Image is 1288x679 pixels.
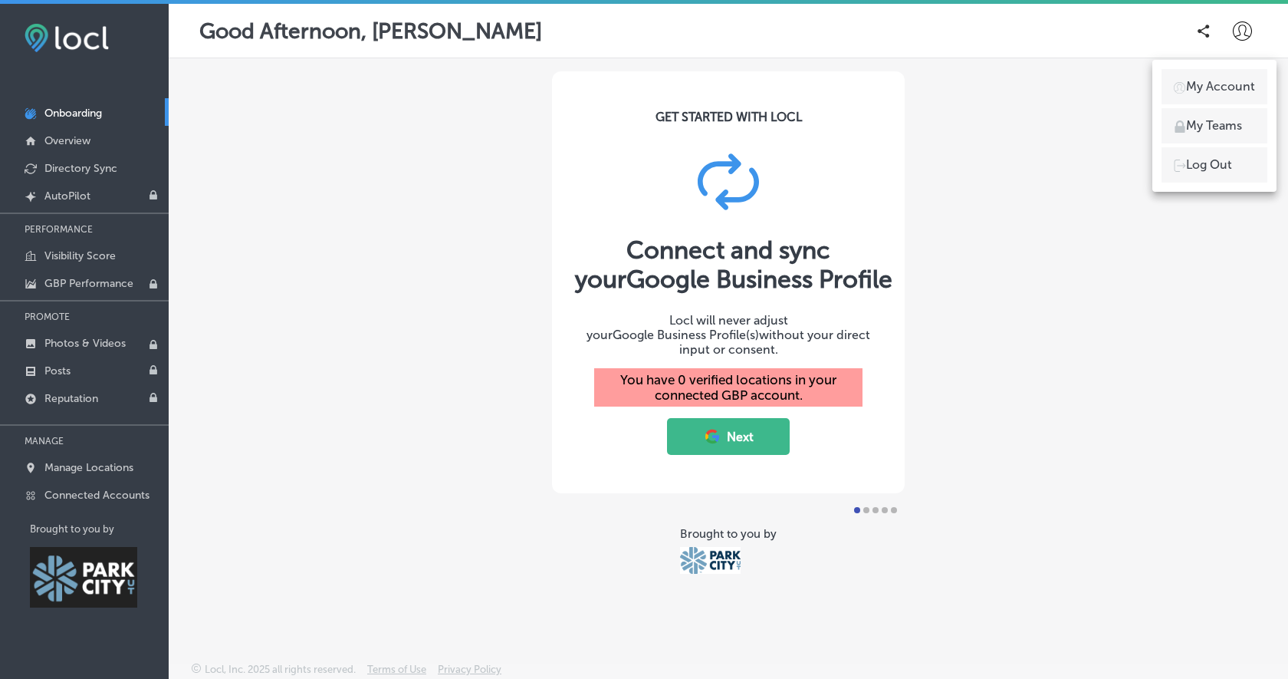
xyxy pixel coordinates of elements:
[1186,117,1242,135] p: My Teams
[44,134,90,147] p: Overview
[30,523,169,535] p: Brought to you by
[30,547,137,608] img: Park City
[1186,77,1255,96] p: My Account
[44,337,126,350] p: Photos & Videos
[25,24,109,52] img: fda3e92497d09a02dc62c9cd864e3231.png
[44,107,102,120] p: Onboarding
[1161,147,1267,183] a: Log Out
[1161,108,1267,143] a: My Teams
[44,489,149,502] p: Connected Accounts
[44,277,133,290] p: GBP Performance
[44,364,71,377] p: Posts
[44,392,98,405] p: Reputation
[1186,156,1232,174] p: Log Out
[44,461,133,474] p: Manage Locations
[1161,69,1267,104] a: My Account
[44,162,117,175] p: Directory Sync
[44,249,116,262] p: Visibility Score
[44,190,90,203] p: AutoPilot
